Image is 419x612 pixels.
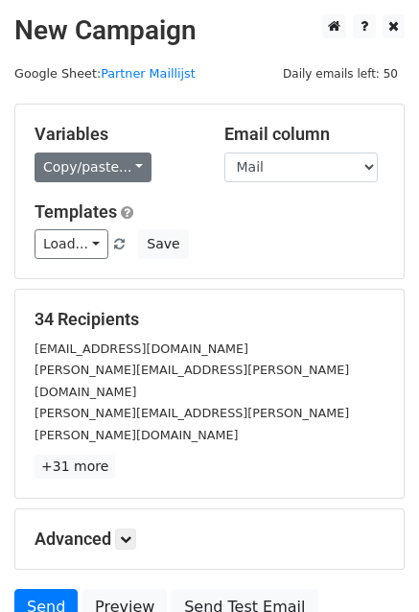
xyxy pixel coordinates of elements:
[224,124,385,145] h5: Email column
[101,66,196,81] a: Partner Maillijst
[35,406,349,442] small: [PERSON_NAME][EMAIL_ADDRESS][PERSON_NAME][PERSON_NAME][DOMAIN_NAME]
[276,66,405,81] a: Daily emails left: 50
[35,529,384,550] h5: Advanced
[14,14,405,47] h2: New Campaign
[138,229,188,259] button: Save
[35,124,196,145] h5: Variables
[276,63,405,84] span: Daily emails left: 50
[35,309,384,330] h5: 34 Recipients
[35,363,349,399] small: [PERSON_NAME][EMAIL_ADDRESS][PERSON_NAME][DOMAIN_NAME]
[323,520,419,612] div: Chatwidget
[35,201,117,222] a: Templates
[35,455,115,479] a: +31 more
[14,66,196,81] small: Google Sheet:
[323,520,419,612] iframe: Chat Widget
[35,229,108,259] a: Load...
[35,153,151,182] a: Copy/paste...
[35,341,248,356] small: [EMAIL_ADDRESS][DOMAIN_NAME]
